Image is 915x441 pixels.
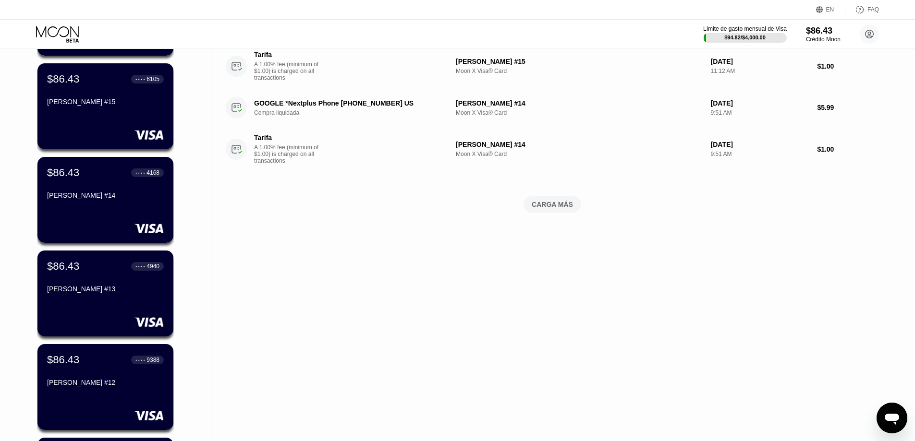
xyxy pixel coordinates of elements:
div: [PERSON_NAME] #12 [47,379,164,386]
div: TarifaA 1.00% fee (minimum of $1.00) is charged on all transactions[PERSON_NAME] #15Moon X Visa® ... [226,43,879,89]
div: FAQ [867,6,879,13]
div: $86.43 [806,26,841,36]
div: 9:51 AM [711,151,810,157]
div: $1.00 [817,145,879,153]
iframe: Botón para iniciar la ventana de mensajería [877,403,907,433]
div: $86.43● ● ● ●6105[PERSON_NAME] #15 [37,63,173,149]
div: $86.43● ● ● ●4940[PERSON_NAME] #13 [37,250,173,336]
div: ● ● ● ● [135,265,145,268]
div: 9:51 AM [711,109,810,116]
div: EN [826,6,834,13]
div: TarifaA 1.00% fee (minimum of $1.00) is charged on all transactions[PERSON_NAME] #14Moon X Visa® ... [226,126,879,172]
div: [DATE] [711,58,810,65]
div: Límite de gasto mensual de Visa [703,25,787,32]
div: 11:12 AM [711,68,810,74]
div: Crédito Moon [806,36,841,43]
div: GOOGLE *Nextplus Phone [PHONE_NUMBER] USCompra liquidada[PERSON_NAME] #14Moon X Visa® Card[DATE]9... [226,89,879,126]
div: [PERSON_NAME] #15 [47,98,164,106]
div: $94.82 / $4,000.00 [724,35,766,40]
div: Moon X Visa® Card [456,109,703,116]
div: Moon X Visa® Card [456,68,703,74]
div: Tarifa [254,51,321,59]
div: $1.00 [817,62,879,70]
div: GOOGLE *Nextplus Phone [PHONE_NUMBER] US [254,99,440,107]
div: A 1.00% fee (minimum of $1.00) is charged on all transactions [254,61,326,81]
div: 4940 [146,263,159,270]
div: Tarifa [254,134,321,142]
div: [PERSON_NAME] #15 [456,58,703,65]
div: $86.43● ● ● ●9388[PERSON_NAME] #12 [37,344,173,430]
div: [DATE] [711,141,810,148]
div: [PERSON_NAME] #14 [456,141,703,148]
div: A 1.00% fee (minimum of $1.00) is charged on all transactions [254,144,326,164]
div: [DATE] [711,99,810,107]
div: $86.43Crédito Moon [806,26,841,43]
div: EN [816,5,845,14]
div: [PERSON_NAME] #14 [456,99,703,107]
div: $86.43 [47,73,79,85]
div: $86.43● ● ● ●4168[PERSON_NAME] #14 [37,157,173,243]
div: CARGA MÁS [532,200,573,209]
div: Compra liquidada [254,109,454,116]
div: CARGA MÁS [226,196,879,213]
div: $86.43 [47,260,79,273]
div: 6105 [146,76,159,83]
div: ● ● ● ● [135,358,145,361]
div: $5.99 [817,104,879,111]
div: $86.43 [47,354,79,366]
div: ● ● ● ● [135,171,145,174]
div: 4168 [146,169,159,176]
div: FAQ [845,5,879,14]
div: [PERSON_NAME] #13 [47,285,164,293]
div: $86.43 [47,167,79,179]
div: Límite de gasto mensual de Visa$94.82/$4,000.00 [703,25,787,43]
div: Moon X Visa® Card [456,151,703,157]
div: 9388 [146,357,159,363]
div: ● ● ● ● [135,78,145,81]
div: [PERSON_NAME] #14 [47,191,164,199]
